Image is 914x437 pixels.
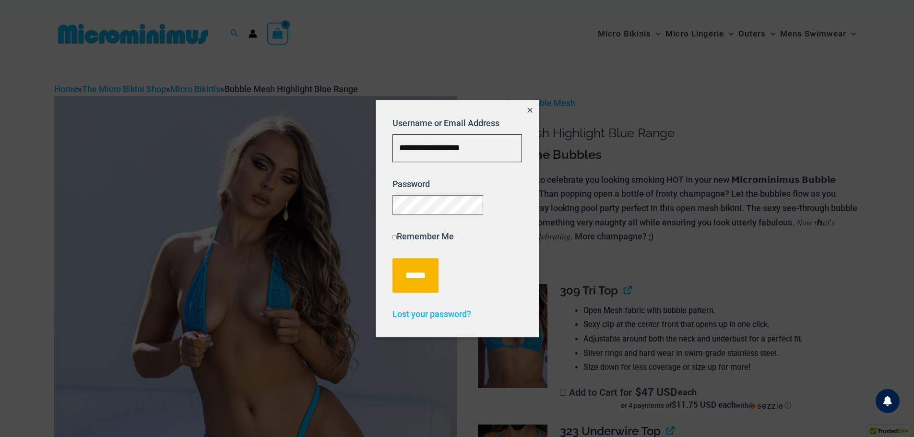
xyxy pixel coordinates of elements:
label: Remember Me [392,231,454,241]
a: Lost your password? [392,309,471,319]
label: Username or Email Address [392,118,499,128]
button: Close popup [521,100,538,122]
input: Remember Me [392,235,397,239]
label: Password [392,179,430,189]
